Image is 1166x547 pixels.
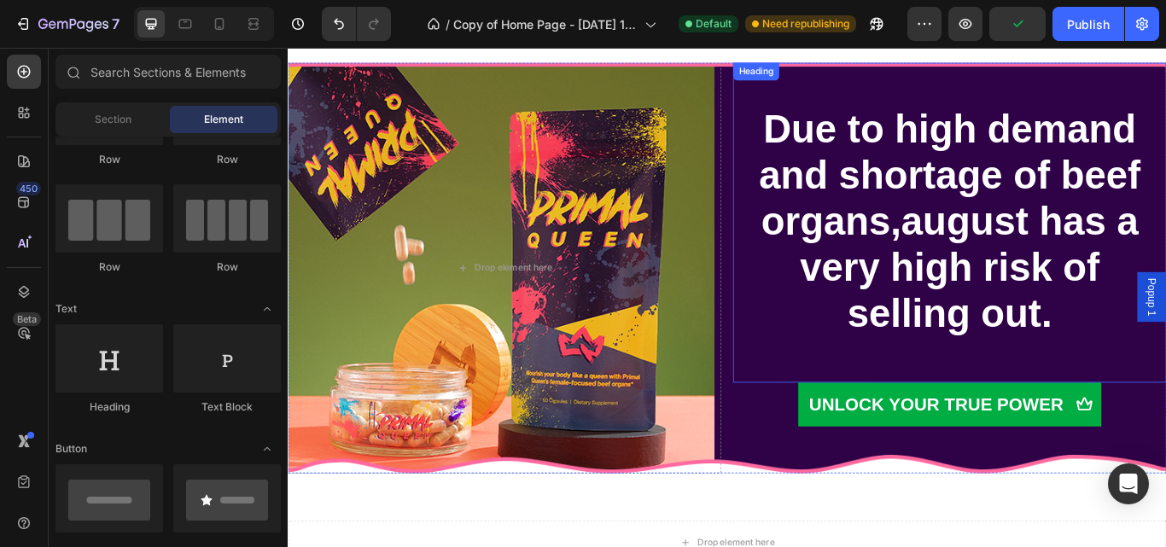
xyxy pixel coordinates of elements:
[173,152,281,167] div: Row
[595,391,948,442] button: <p><strong>UNLOCK YOUR TRUE POWER</strong></p>
[13,312,41,326] div: Beta
[254,435,281,463] span: Toggle open
[608,404,905,428] strong: UNLOCK YOUR TRUE POWER
[173,259,281,275] div: Row
[1052,7,1124,41] button: Publish
[254,295,281,323] span: Toggle open
[55,152,163,167] div: Row
[55,441,87,457] span: Button
[112,14,120,34] p: 7
[322,7,391,41] div: Undo/Redo
[55,399,163,415] div: Heading
[95,112,131,127] span: Section
[519,442,1024,497] h2: Rich Text Editor. Editing area: main
[16,182,41,195] div: 450
[55,55,281,89] input: Search Sections & Elements
[521,20,1023,390] p: ⁠⁠⁠⁠⁠⁠⁠
[999,269,1016,313] span: Popup 1
[1108,463,1149,504] div: Open Intercom Messenger
[55,301,77,317] span: Text
[446,15,450,33] span: /
[696,16,732,32] span: Default
[522,20,569,36] div: Heading
[204,112,243,127] span: Element
[519,18,1024,392] h2: Rich Text Editor. Editing area: main
[288,48,1166,547] iframe: Design area
[55,259,163,275] div: Row
[173,399,281,415] div: Text Block
[1067,15,1110,33] div: Publish
[218,250,308,264] div: Drop element here
[549,70,994,335] strong: Due to high demand and shortage of beef organs,august has a very high risk of selling out.
[453,15,638,33] span: Copy of Home Page - [DATE] 13:25:12
[7,7,127,41] button: 7
[762,16,849,32] span: Need republishing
